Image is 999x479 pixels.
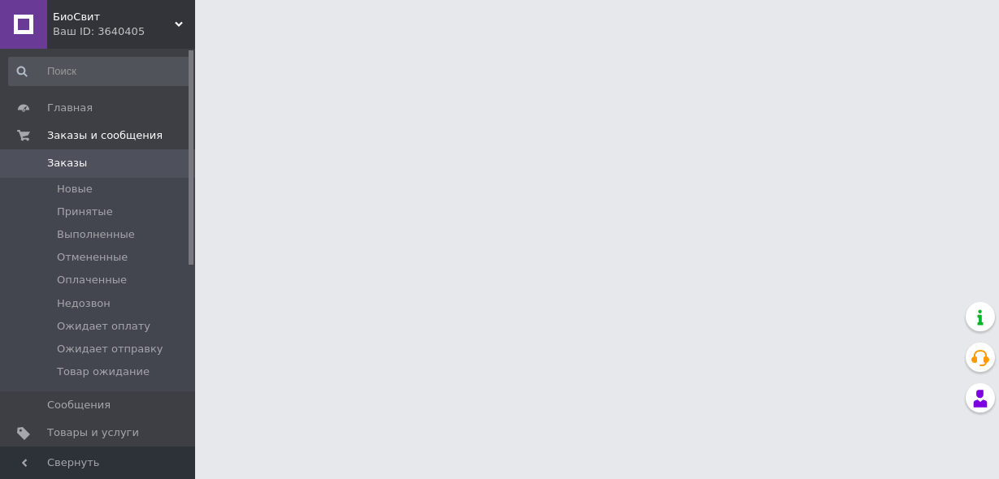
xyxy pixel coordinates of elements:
[57,273,127,287] span: Оплаченные
[57,342,163,356] span: Ожидает отправку
[47,398,111,412] span: Сообщения
[57,182,93,196] span: Новые
[47,156,87,170] span: Заказы
[8,57,192,86] input: Поиск
[53,24,195,39] div: Ваш ID: 3640405
[57,365,150,379] span: Товар ожидание
[47,425,139,440] span: Товары и услуги
[47,128,163,143] span: Заказы и сообщения
[57,205,113,219] span: Принятые
[47,101,93,115] span: Главная
[53,10,175,24] span: БиоСвит
[57,296,111,311] span: Недозвон
[57,319,150,334] span: Ожидает оплату
[57,250,128,265] span: Отмененные
[57,227,135,242] span: Выполненные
